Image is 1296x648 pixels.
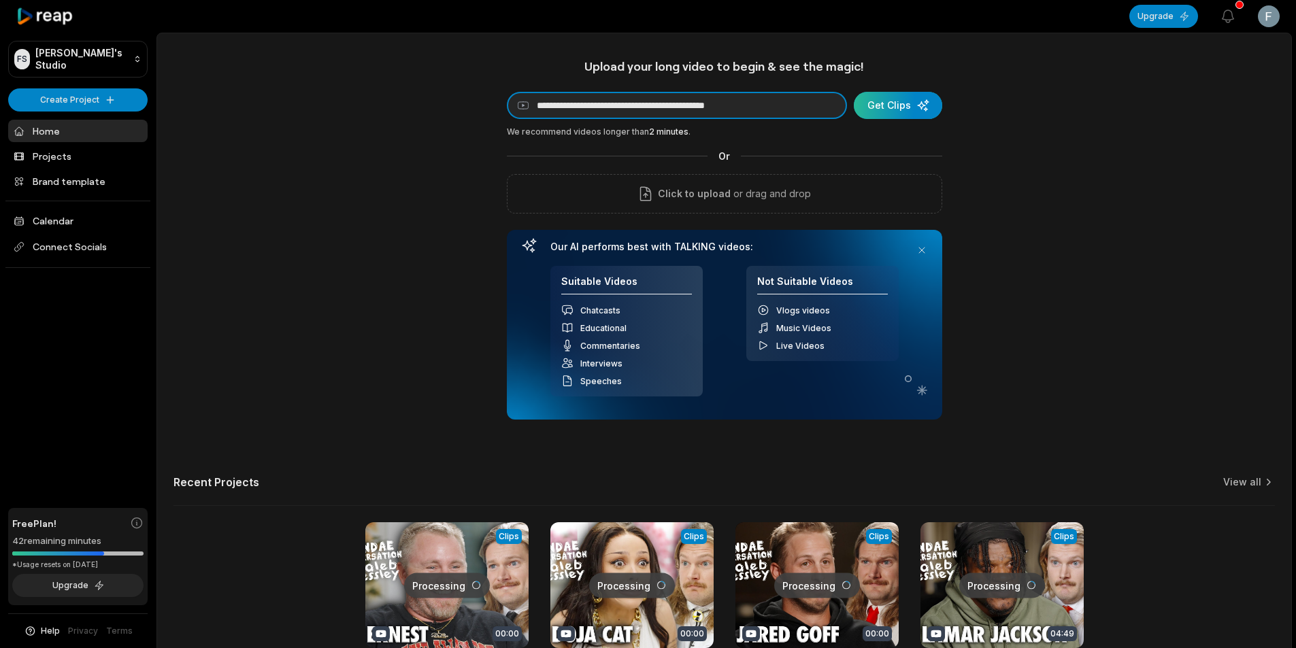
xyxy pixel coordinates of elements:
a: Brand template [8,170,148,192]
div: We recommend videos longer than . [507,126,942,138]
span: Click to upload [658,186,731,202]
button: Help [24,625,60,637]
span: Free Plan! [12,516,56,530]
a: Home [8,120,148,142]
p: or drag and drop [731,186,811,202]
span: 2 minutes [649,126,688,137]
a: Calendar [8,209,148,232]
button: Get Clips [854,92,942,119]
span: Chatcasts [580,305,620,316]
h2: Recent Projects [173,475,259,489]
a: Projects [8,145,148,167]
span: Interviews [580,358,622,369]
h4: Not Suitable Videos [757,275,888,295]
span: Help [41,625,60,637]
span: Vlogs videos [776,305,830,316]
span: Live Videos [776,341,825,351]
button: Upgrade [1129,5,1198,28]
span: Or [708,149,741,163]
span: Connect Socials [8,235,148,259]
h1: Upload your long video to begin & see the magic! [507,58,942,74]
a: View all [1223,475,1261,489]
a: Privacy [68,625,98,637]
div: *Usage resets on [DATE] [12,560,144,570]
span: Educational [580,323,627,333]
p: [PERSON_NAME]'s Studio [35,47,128,71]
span: Speeches [580,376,622,386]
a: Terms [106,625,133,637]
span: Music Videos [776,323,831,333]
button: Create Project [8,88,148,112]
h4: Suitable Videos [561,275,692,295]
span: Commentaries [580,341,640,351]
h3: Our AI performs best with TALKING videos: [550,241,899,253]
div: 42 remaining minutes [12,534,144,548]
div: FS [14,49,30,69]
button: Upgrade [12,574,144,597]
